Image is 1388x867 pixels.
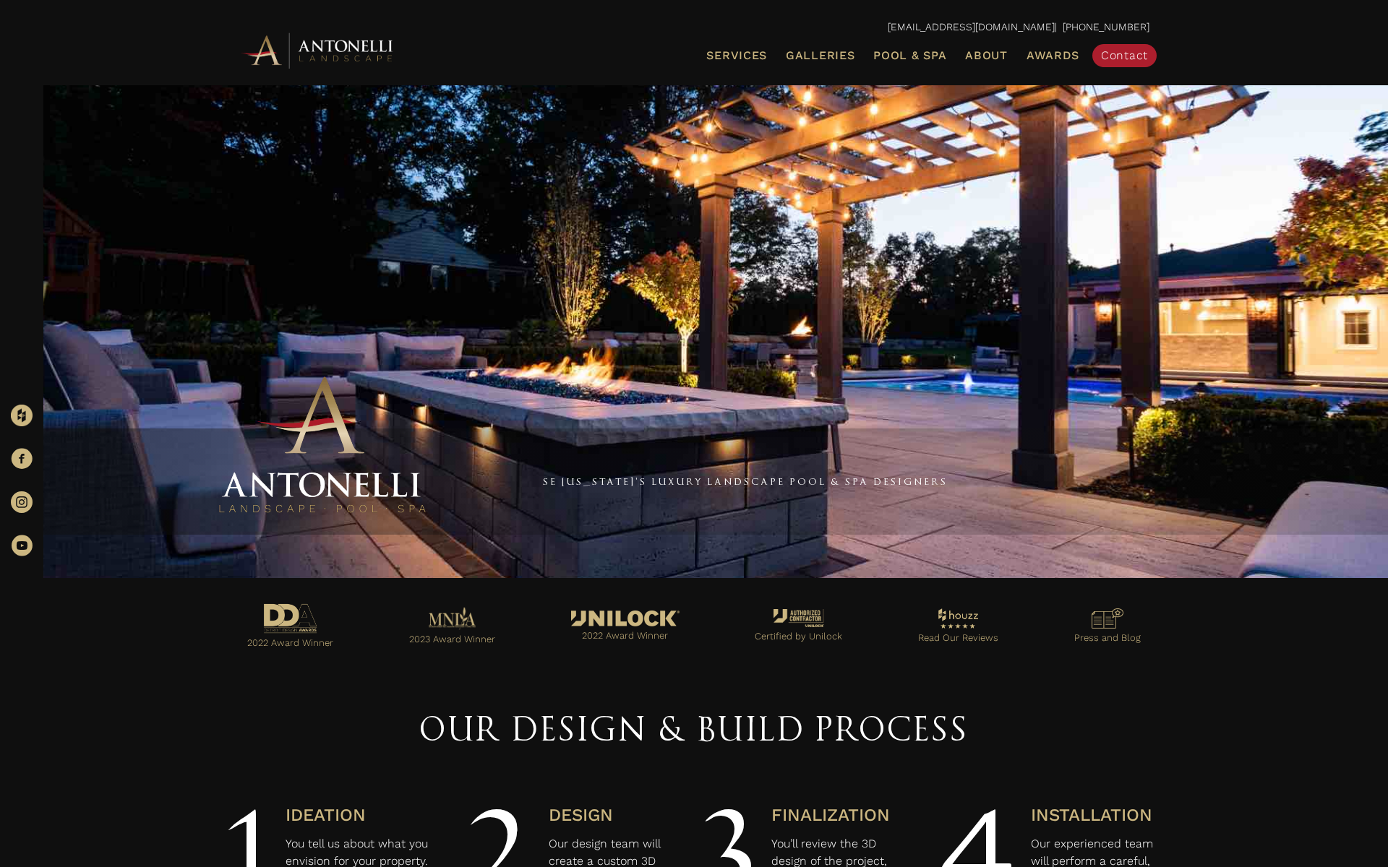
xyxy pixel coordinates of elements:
a: About [959,46,1014,65]
span: Installation [1031,805,1152,825]
p: | [PHONE_NUMBER] [239,18,1149,37]
span: Contact [1101,48,1148,62]
a: Go to https://antonellilandscape.com/pool-and-spa/executive-sweet/ [224,600,357,655]
a: Pool & Spa [867,46,952,65]
span: About [965,50,1008,61]
span: Pool & Spa [873,48,946,62]
span: Galleries [786,48,854,62]
span: Ideation [286,805,366,825]
a: Galleries [780,46,860,65]
a: Go to https://antonellilandscape.com/pool-and-spa/dont-stop-believing/ [386,603,519,652]
img: Antonelli Horizontal Logo [239,30,398,70]
a: Go to https://antonellilandscape.com/press-media/ [1050,605,1164,650]
a: Go to https://antonellilandscape.com/unilock-authorized-contractor/ [732,605,866,650]
a: Awards [1021,46,1085,65]
span: Our Design & Build Process [419,709,969,749]
a: SE [US_STATE]'s Luxury Landscape Pool & Spa Designers [543,475,948,487]
span: Finalization [771,805,890,825]
img: Antonelli Stacked Logo [214,371,431,520]
img: Houzz [11,405,33,426]
span: Awards [1027,48,1079,62]
a: [EMAIL_ADDRESS][DOMAIN_NAME] [888,21,1055,33]
span: Services [706,50,767,61]
a: Services [701,46,773,65]
a: Go to https://www.houzz.com/professionals/landscape-architects-and-landscape-designers/antonelli-... [895,605,1022,651]
a: Go to https://antonellilandscape.com/featured-projects/the-white-house/ [547,607,703,648]
span: Design [549,805,613,825]
a: Contact [1092,44,1157,67]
